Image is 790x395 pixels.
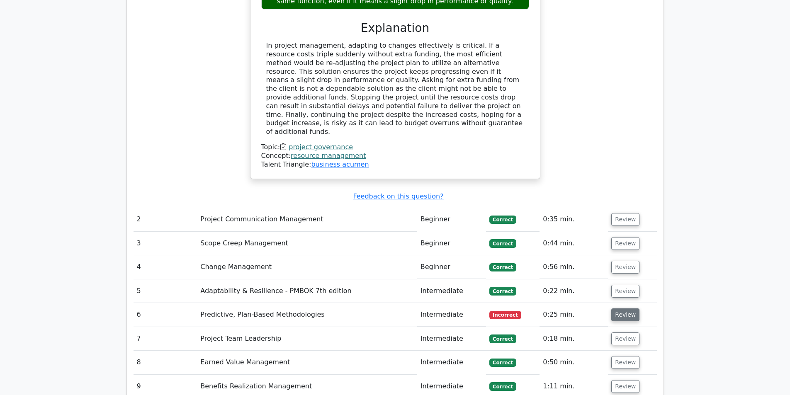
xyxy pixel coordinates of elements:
[417,232,486,255] td: Beginner
[261,143,529,169] div: Talent Triangle:
[311,160,369,168] a: business acumen
[540,327,608,351] td: 0:18 min.
[417,327,486,351] td: Intermediate
[611,380,639,393] button: Review
[417,279,486,303] td: Intermediate
[417,208,486,231] td: Beginner
[197,208,417,231] td: Project Communication Management
[540,208,608,231] td: 0:35 min.
[291,152,366,160] a: resource management
[266,41,524,136] div: In project management, adapting to changes effectively is critical. If a resource costs triple su...
[611,356,639,369] button: Review
[489,382,516,390] span: Correct
[266,21,524,35] h3: Explanation
[540,255,608,279] td: 0:56 min.
[611,213,639,226] button: Review
[489,287,516,295] span: Correct
[417,255,486,279] td: Beginner
[134,279,197,303] td: 5
[611,332,639,345] button: Review
[353,192,443,200] a: Feedback on this question?
[489,239,516,247] span: Correct
[489,311,521,319] span: Incorrect
[134,255,197,279] td: 4
[197,232,417,255] td: Scope Creep Management
[540,303,608,327] td: 0:25 min.
[134,351,197,374] td: 8
[611,237,639,250] button: Review
[611,308,639,321] button: Review
[197,255,417,279] td: Change Management
[489,359,516,367] span: Correct
[261,143,529,152] div: Topic:
[197,327,417,351] td: Project Team Leadership
[134,208,197,231] td: 2
[540,232,608,255] td: 0:44 min.
[417,303,486,327] td: Intermediate
[289,143,353,151] a: project governance
[611,285,639,298] button: Review
[197,351,417,374] td: Earned Value Management
[197,303,417,327] td: Predictive, Plan-Based Methodologies
[417,351,486,374] td: Intermediate
[134,327,197,351] td: 7
[611,261,639,274] button: Review
[134,303,197,327] td: 6
[134,232,197,255] td: 3
[489,216,516,224] span: Correct
[489,334,516,343] span: Correct
[261,152,529,160] div: Concept:
[540,351,608,374] td: 0:50 min.
[540,279,608,303] td: 0:22 min.
[489,263,516,271] span: Correct
[197,279,417,303] td: Adaptability & Resilience - PMBOK 7th edition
